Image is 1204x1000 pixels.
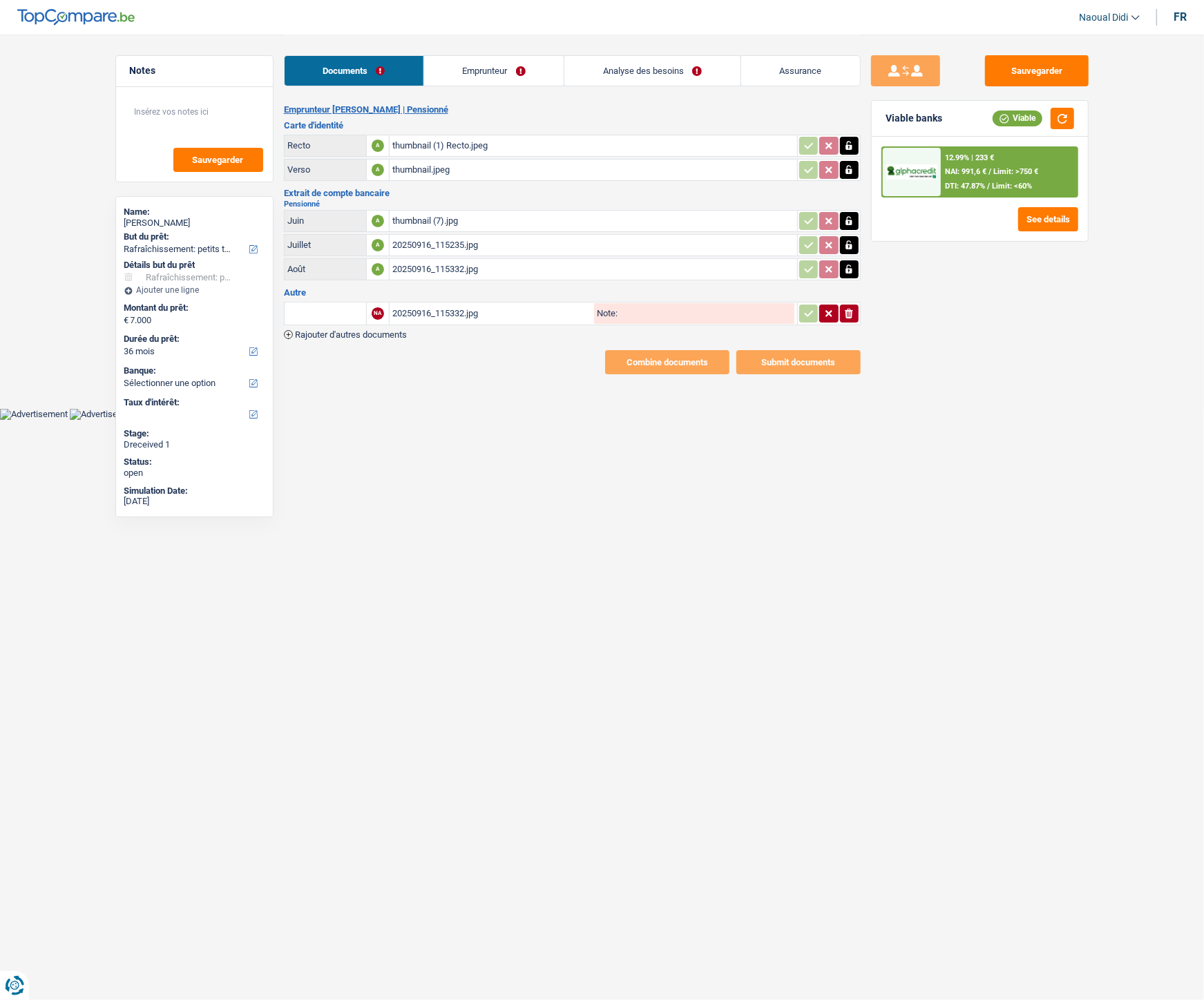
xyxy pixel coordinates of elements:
button: Sauvegarder [985,55,1089,86]
h2: Emprunteur [PERSON_NAME] | Pensionné [284,104,861,115]
label: Banque: [124,365,262,376]
h3: Extrait de compte bancaire [284,189,861,198]
label: Note: [594,309,618,318]
h3: Carte d'identité [284,121,861,130]
div: Simulation Date: [124,485,265,497]
div: Août [287,264,363,274]
div: Recto [287,140,363,151]
button: Submit documents [736,350,861,374]
div: Détails but du prêt [124,260,265,271]
img: AlphaCredit [886,164,937,180]
span: DTI: 47.87% [945,182,985,191]
label: Montant du prêt: [124,302,262,314]
div: A [372,263,384,276]
span: Limit: <60% [992,182,1032,191]
span: / [987,182,990,191]
label: But du prêt: [124,231,262,242]
label: Taux d'intérêt: [124,397,262,408]
button: See details [1018,207,1078,231]
img: Advertisement [70,409,137,420]
div: Viable [993,110,1042,126]
div: A [372,215,384,227]
div: [PERSON_NAME] [124,218,265,229]
span: NAI: 991,6 € [945,167,986,176]
img: TopCompare Logo [17,9,135,26]
div: fr [1174,10,1187,23]
span: € [124,315,129,326]
div: 20250916_115332.jpg [392,259,794,280]
div: open [124,468,265,479]
span: Rajouter d'autres documents [295,330,407,339]
label: Durée du prêt: [124,334,262,345]
div: A [372,239,384,251]
button: Sauvegarder [173,148,263,172]
span: Limit: >750 € [993,167,1038,176]
div: A [372,164,384,176]
button: Combine documents [605,350,729,374]
a: Documents [285,56,423,86]
a: Naoual Didi [1068,6,1140,29]
span: Naoual Didi [1079,12,1128,23]
span: / [988,167,991,176]
div: Juin [287,215,363,226]
div: Status: [124,456,265,468]
div: Verso [287,164,363,175]
a: Analyse des besoins [564,56,740,86]
a: Emprunteur [424,56,564,86]
div: thumbnail.jpeg [392,160,794,180]
div: 20250916_115235.jpg [392,235,794,256]
a: Assurance [741,56,860,86]
div: Stage: [124,428,265,439]
div: 12.99% | 233 € [945,153,994,162]
button: Rajouter d'autres documents [284,330,407,339]
div: 20250916_115332.jpg [392,303,591,324]
span: Sauvegarder [193,155,244,164]
h5: Notes [130,65,259,77]
div: A [372,140,384,152]
h3: Autre [284,288,861,297]
div: NA [372,307,384,320]
div: thumbnail (7).jpg [392,211,794,231]
h2: Pensionné [284,200,861,208]
div: Dreceived 1 [124,439,265,450]
div: Juillet [287,240,363,250]
div: [DATE] [124,496,265,507]
div: Name: [124,206,265,218]
div: Ajouter une ligne [124,285,265,295]
div: Viable banks [886,113,942,124]
div: thumbnail (1) Recto.jpeg [392,135,794,156]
